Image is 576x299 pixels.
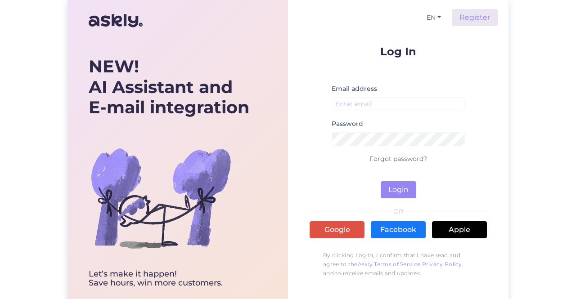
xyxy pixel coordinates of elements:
[89,270,249,288] div: Let’s make it happen! Save hours, win more customers.
[89,56,139,77] b: NEW!
[371,221,426,238] a: Facebook
[381,181,416,198] button: Login
[452,9,498,26] a: Register
[332,84,377,94] label: Email address
[89,10,143,31] img: Askly
[369,155,427,163] a: Forgot password?
[332,119,363,129] label: Password
[423,11,445,24] button: EN
[310,221,364,238] a: Google
[392,208,405,214] span: OR
[432,221,487,238] a: Apple
[89,126,233,270] img: bg-askly
[310,46,487,57] p: Log In
[422,261,462,268] a: Privacy Policy
[89,56,249,118] div: AI Assistant and E-mail integration
[332,97,465,111] input: Enter email
[310,246,487,282] p: By clicking Log In, I confirm that I have read and agree to the , , and to receive emails and upd...
[358,261,421,268] a: Askly Terms of Service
